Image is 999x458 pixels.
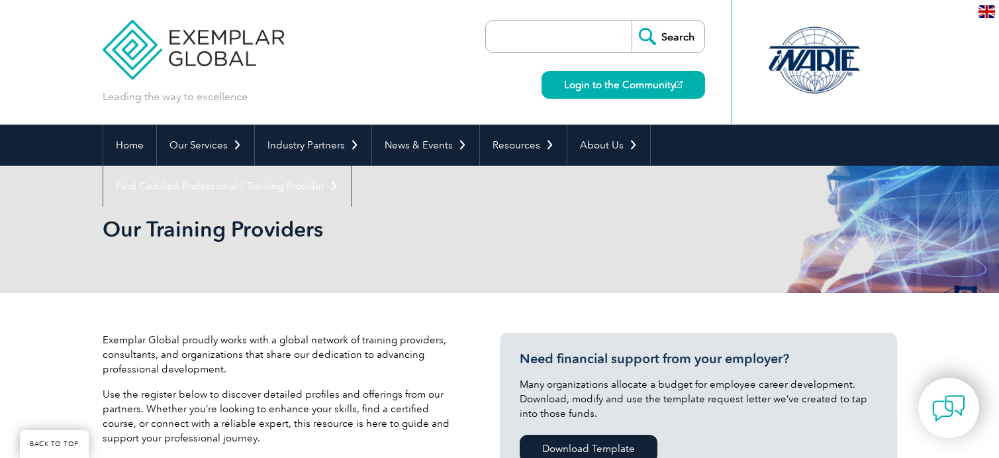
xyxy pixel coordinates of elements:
a: Find Certified Professional / Training Provider [103,166,351,207]
a: Industry Partners [255,125,371,166]
a: News & Events [372,125,479,166]
p: Exemplar Global proudly works with a global network of training providers, consultants, and organ... [103,333,460,376]
a: Login to the Community [542,71,705,99]
a: BACK TO TOP [20,430,89,458]
input: Search [632,21,704,52]
p: Use the register below to discover detailed profiles and offerings from our partners. Whether you... [103,387,460,445]
img: contact-chat.png [932,392,965,425]
h2: Our Training Providers [103,219,659,240]
img: en [978,5,995,18]
p: Many organizations allocate a budget for employee career development. Download, modify and use th... [520,377,877,421]
h3: Need financial support from your employer? [520,351,877,367]
a: Home [103,125,156,166]
a: About Us [567,125,650,166]
p: Leading the way to excellence [103,89,248,104]
a: Resources [480,125,567,166]
img: open_square.png [675,81,683,88]
a: Our Services [157,125,254,166]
